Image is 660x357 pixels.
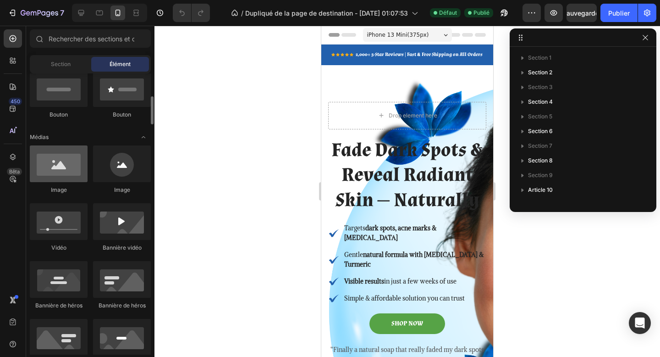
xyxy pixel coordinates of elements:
font: Section 8 [528,157,553,164]
font: Défaut [439,9,457,16]
font: Section [51,61,71,67]
button: Publier [600,4,638,22]
font: / [241,9,243,17]
span: Basculer pour ouvrir [136,130,151,145]
font: Vidéo [51,244,66,251]
iframe: Zone de conception [321,26,493,357]
button: 7 [4,4,68,22]
font: Section 4 [528,98,553,105]
font: Bouton [113,111,131,118]
font: Élément [110,61,131,67]
font: Article 11 [528,201,551,208]
font: Section 3 [528,84,553,90]
font: Dupliqué de la page de destination - [DATE] 01:07:53 [245,9,408,17]
font: 7 [60,8,64,17]
div: Annuler/Rétablir [173,4,210,22]
font: Article 10 [528,186,553,193]
font: Bêta [9,168,20,175]
p: “Finally a natural soap that really faded my dark spots and made my skin glow again!” [8,318,164,341]
font: Bannière vidéo [103,244,142,251]
font: Bannière de héros [99,302,146,309]
font: Section 9 [528,172,553,178]
font: Bannière de héros [35,302,82,309]
font: Image [51,186,67,193]
font: Section 2 [528,69,552,76]
font: Publié [473,9,489,16]
font: Publier [608,9,630,17]
button: Sauvegarder [566,4,597,22]
font: Bouton [49,111,68,118]
div: Ouvrir Intercom Messenger [629,312,651,334]
font: Section 5 [528,113,552,120]
font: Sauvegarder [562,9,601,17]
font: Section 1 [528,54,551,61]
font: Section 7 [528,142,552,149]
font: 450 [11,98,20,105]
input: Rechercher des sections et des éléments [30,29,151,48]
font: Médias [30,134,49,140]
font: Section 6 [528,128,553,134]
font: Image [114,186,130,193]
